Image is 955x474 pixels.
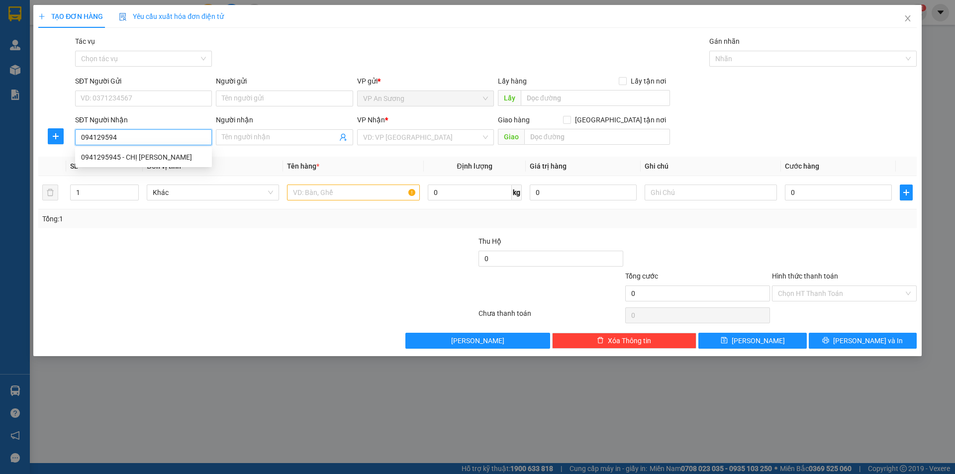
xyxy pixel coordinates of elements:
[571,114,670,125] span: [GEOGRAPHIC_DATA] tận nơi
[451,335,504,346] span: [PERSON_NAME]
[894,5,922,33] button: Close
[498,129,524,145] span: Giao
[81,152,206,163] div: 0941295945 - CHỊ [PERSON_NAME]
[478,237,501,245] span: Thu Hộ
[405,333,550,349] button: [PERSON_NAME]
[833,335,903,346] span: [PERSON_NAME] và In
[119,13,127,21] img: icon
[721,337,728,345] span: save
[904,14,912,22] span: close
[85,57,198,109] span: [PERSON_NAME] , [PERSON_NAME]
[70,162,78,170] span: SL
[216,114,353,125] div: Người nhận
[597,337,604,345] span: delete
[38,13,45,20] span: plus
[357,76,494,87] div: VP gửi
[75,149,212,165] div: 0941295945 - CHỊ NA
[287,162,319,170] span: Tên hàng
[216,76,353,87] div: Người gửi
[732,335,785,346] span: [PERSON_NAME]
[822,337,829,345] span: printer
[357,116,385,124] span: VP Nhận
[785,162,819,170] span: Cước hàng
[477,308,624,325] div: Chưa thanh toán
[8,8,78,32] div: VP An Sương
[287,185,419,200] input: VD: Bàn, Ghế
[42,213,369,224] div: Tổng: 1
[363,91,488,106] span: VP An Sương
[75,76,212,87] div: SĐT Người Gửi
[521,90,670,106] input: Dọc đường
[552,333,697,349] button: deleteXóa Thông tin
[530,185,637,200] input: 0
[457,162,492,170] span: Định lượng
[85,32,198,46] div: 0354098557
[809,333,917,349] button: printer[PERSON_NAME] và In
[530,162,567,170] span: Giá trị hàng
[153,185,273,200] span: Khác
[498,116,530,124] span: Giao hàng
[38,12,103,20] span: TẠO ĐƠN HÀNG
[641,157,781,176] th: Ghi chú
[75,114,212,125] div: SĐT Người Nhận
[42,185,58,200] button: delete
[85,9,109,20] span: Nhận:
[645,185,777,200] input: Ghi Chú
[627,76,670,87] span: Lấy tận nơi
[48,128,64,144] button: plus
[48,132,63,140] span: plus
[85,8,198,32] div: VP 330 [PERSON_NAME]
[512,185,522,200] span: kg
[339,133,347,141] span: user-add
[524,129,670,145] input: Dọc đường
[498,77,527,85] span: Lấy hàng
[608,335,651,346] span: Xóa Thông tin
[709,37,740,45] label: Gán nhãn
[772,272,838,280] label: Hình thức thanh toán
[498,90,521,106] span: Lấy
[119,12,224,20] span: Yêu cầu xuất hóa đơn điện tử
[8,32,78,46] div: 0946480431
[900,185,913,200] button: plus
[698,333,806,349] button: save[PERSON_NAME]
[900,189,912,196] span: plus
[85,46,99,57] span: DĐ:
[75,37,95,45] label: Tác vụ
[625,272,658,280] span: Tổng cước
[8,9,24,20] span: Gửi:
